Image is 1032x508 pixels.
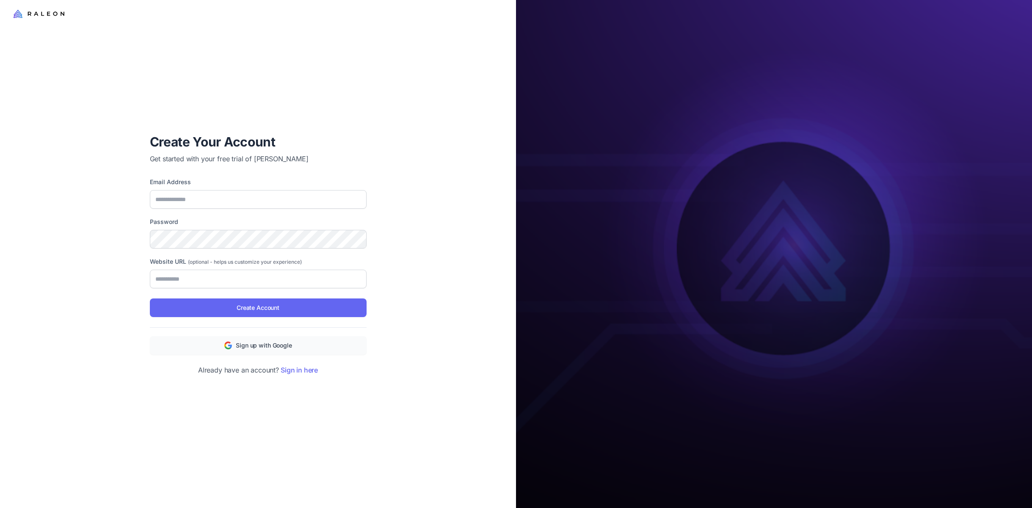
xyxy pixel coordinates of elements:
h1: Create Your Account [150,133,367,150]
span: Sign up with Google [236,341,292,350]
label: Email Address [150,177,367,187]
label: Website URL [150,257,367,266]
label: Password [150,217,367,226]
p: Get started with your free trial of [PERSON_NAME] [150,154,367,164]
span: (optional - helps us customize your experience) [188,259,302,265]
p: Already have an account? [150,365,367,375]
button: Sign up with Google [150,336,367,355]
a: Sign in here [281,366,318,374]
span: Create Account [237,303,279,312]
button: Create Account [150,298,367,317]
